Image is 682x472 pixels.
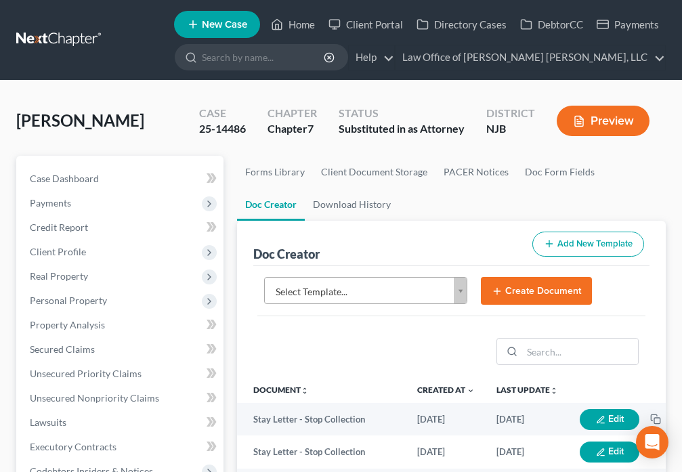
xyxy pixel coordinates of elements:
[19,313,223,337] a: Property Analysis
[237,188,305,221] a: Doc Creator
[237,403,406,435] td: Stay Letter - Stop Collection
[19,435,223,459] a: Executory Contracts
[517,156,603,188] a: Doc Form Fields
[30,416,66,428] span: Lawsuits
[30,221,88,233] span: Credit Report
[237,435,406,468] td: Stay Letter - Stop Collection
[486,106,535,121] div: District
[30,197,71,209] span: Payments
[268,121,317,137] div: Chapter
[30,295,107,306] span: Personal Property
[339,106,465,121] div: Status
[237,156,313,188] a: Forms Library
[307,122,314,135] span: 7
[199,121,246,137] div: 25-14486
[313,156,435,188] a: Client Document Storage
[580,442,639,463] button: Edit
[30,319,105,330] span: Property Analysis
[19,362,223,386] a: Unsecured Priority Claims
[30,441,116,452] span: Executory Contracts
[339,121,465,137] div: Substituted in as Attorney
[19,337,223,362] a: Secured Claims
[264,12,322,37] a: Home
[19,167,223,191] a: Case Dashboard
[496,385,558,395] a: Last Updateunfold_more
[396,45,665,70] a: Law Office of [PERSON_NAME] [PERSON_NAME], LLC
[202,45,326,70] input: Search by name...
[406,435,486,468] td: [DATE]
[30,368,142,379] span: Unsecured Priority Claims
[550,387,558,395] i: unfold_more
[301,387,309,395] i: unfold_more
[16,110,144,130] span: [PERSON_NAME]
[30,270,88,282] span: Real Property
[580,409,639,430] button: Edit
[522,339,638,364] input: Search...
[349,45,394,70] a: Help
[30,246,86,257] span: Client Profile
[532,232,644,257] button: Add New Template
[264,277,467,304] a: Select Template...
[202,20,247,30] span: New Case
[486,403,569,435] td: [DATE]
[406,403,486,435] td: [DATE]
[467,387,475,395] i: expand_more
[486,435,569,468] td: [DATE]
[276,283,438,301] span: Select Template...
[486,121,535,137] div: NJB
[19,215,223,240] a: Credit Report
[30,343,95,355] span: Secured Claims
[417,385,475,395] a: Created at expand_more
[513,12,590,37] a: DebtorCC
[636,426,668,458] div: Open Intercom Messenger
[322,12,410,37] a: Client Portal
[410,12,513,37] a: Directory Cases
[481,277,592,305] button: Create Document
[268,106,317,121] div: Chapter
[199,106,246,121] div: Case
[590,12,666,37] a: Payments
[30,392,159,404] span: Unsecured Nonpriority Claims
[557,106,649,136] button: Preview
[253,385,309,395] a: Documentunfold_more
[30,173,99,184] span: Case Dashboard
[435,156,517,188] a: PACER Notices
[19,410,223,435] a: Lawsuits
[253,246,320,262] div: Doc Creator
[305,188,399,221] a: Download History
[19,386,223,410] a: Unsecured Nonpriority Claims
